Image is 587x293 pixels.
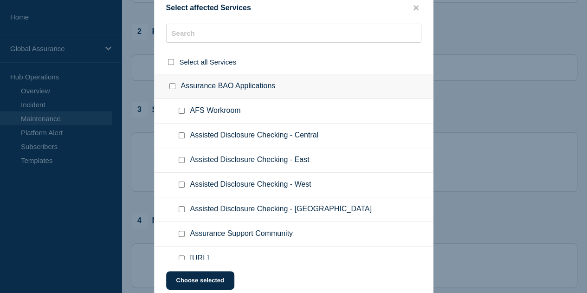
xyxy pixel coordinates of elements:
input: Assurance BAO Applications checkbox [169,83,175,89]
span: Assisted Disclosure Checking - West [190,180,311,189]
input: Assisted Disclosure Checking - Switzerland checkbox [179,206,185,212]
span: Assurance Support Community [190,229,293,239]
input: Assisted Disclosure Checking - Central checkbox [179,132,185,138]
input: Assurance Support Community checkbox [179,231,185,237]
input: AFS Workroom checkbox [179,108,185,114]
button: close button [411,4,421,13]
input: Assisted Disclosure Checking - East checkbox [179,157,185,163]
input: Assisted Disclosure Checking - West checkbox [179,182,185,188]
span: Assisted Disclosure Checking - East [190,156,310,165]
div: Select affected Services [155,4,433,13]
input: Cash.ai checkbox [179,255,185,261]
button: Choose selected [166,271,234,290]
span: Select all Services [180,58,237,66]
span: Assisted Disclosure Checking - Central [190,131,319,140]
span: AFS Workroom [190,106,241,116]
span: [URL] [190,254,209,263]
div: Assurance BAO Applications [155,74,433,99]
input: select all checkbox [168,59,174,65]
span: Assisted Disclosure Checking - [GEOGRAPHIC_DATA] [190,205,372,214]
input: Search [166,24,421,43]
